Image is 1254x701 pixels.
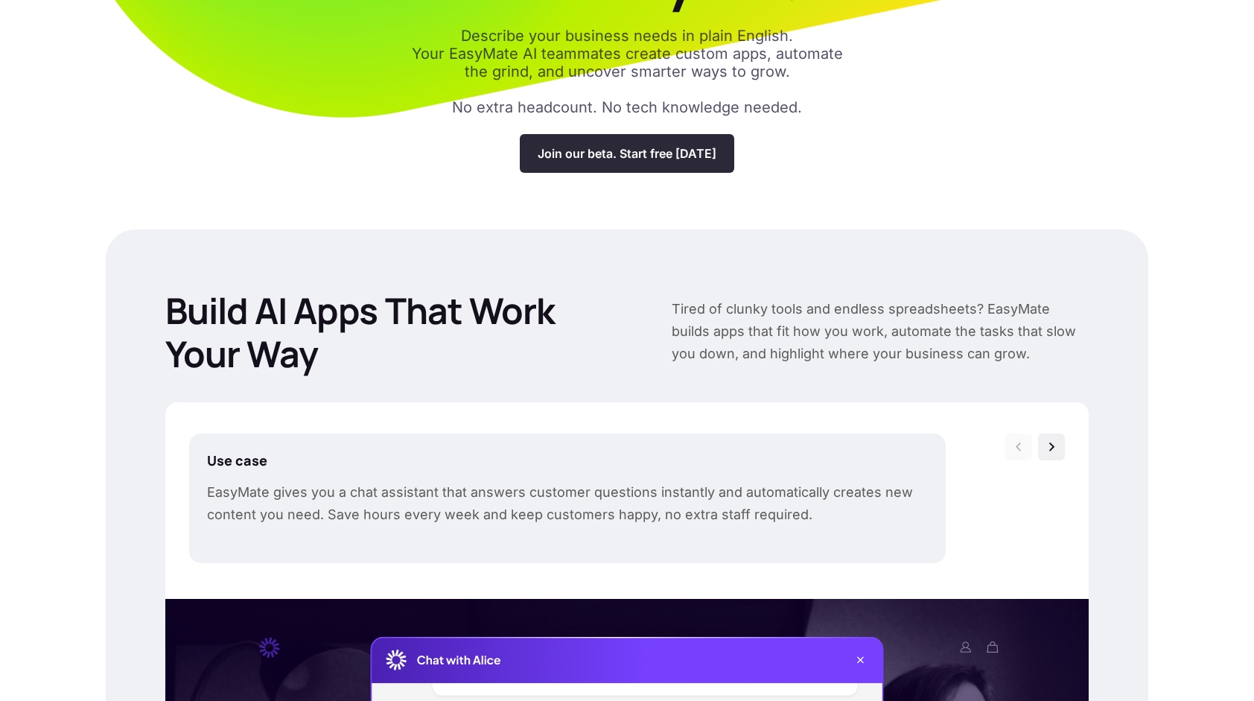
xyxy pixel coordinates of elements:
[452,98,802,116] p: No extra headcount. No tech knowledge needed.
[207,481,928,526] p: EasyMate gives you a chat assistant that answers customer questions instantly and automatically c...
[520,134,734,173] a: Join our beta. Start free [DATE]
[672,298,1089,365] p: Tired of clunky tools and endless spreadsheets? EasyMate builds apps that fit how you work, autom...
[165,289,624,375] p: Build AI Apps That Work Your Way
[207,451,928,469] p: Use case
[404,27,850,80] p: Describe your business needs in plain English. Your EasyMate AI teammates create custom apps, aut...
[538,146,716,161] p: Join our beta. Start free [DATE]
